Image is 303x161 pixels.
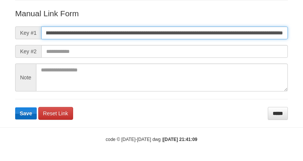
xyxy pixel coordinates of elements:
[20,110,32,116] span: Save
[43,110,68,116] span: Reset Link
[163,137,197,142] strong: [DATE] 21:41:09
[15,26,41,39] span: Key #1
[106,137,197,142] small: code © [DATE]-[DATE] dwg |
[38,107,73,120] a: Reset Link
[15,107,37,119] button: Save
[15,8,288,19] p: Manual Link Form
[15,45,41,58] span: Key #2
[15,63,36,91] span: Note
